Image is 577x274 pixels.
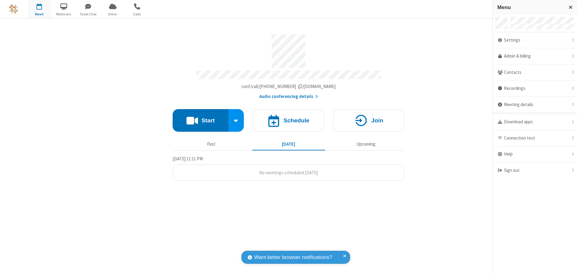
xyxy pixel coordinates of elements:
span: Webinars [53,11,75,17]
button: Upcoming [330,138,402,150]
button: Audio conferencing details [259,93,318,100]
div: Settings [493,32,577,49]
div: Sign out [493,162,577,178]
section: Account details [173,30,404,100]
h4: Start [201,118,215,123]
div: Download apps [493,114,577,130]
h3: Menu [497,5,563,10]
div: Help [493,146,577,162]
h4: Join [371,118,383,123]
span: [DATE] 11:11 PM [173,156,203,162]
div: Recordings [493,80,577,97]
div: Connection test [493,130,577,146]
button: Start [173,109,228,132]
button: Copy my meeting room linkCopy my meeting room link [241,83,336,90]
span: No meetings scheduled [DATE] [259,170,318,175]
span: Drive [101,11,124,17]
img: QA Selenium DO NOT DELETE OR CHANGE [9,5,18,14]
button: Past [175,138,248,150]
a: Admin & billing [493,48,577,65]
button: Schedule [253,109,324,132]
div: Contacts [493,65,577,81]
h4: Schedule [283,118,309,123]
section: Today's Meetings [173,155,404,181]
span: Calls [126,11,148,17]
button: Join [333,109,404,132]
span: Copy my meeting room link [241,83,336,89]
span: Want better browser notifications? [254,254,332,261]
span: Meet [28,11,51,17]
button: [DATE] [252,138,325,150]
span: Team Chat [77,11,100,17]
div: Start conference options [228,109,244,132]
div: Meeting details [493,97,577,113]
